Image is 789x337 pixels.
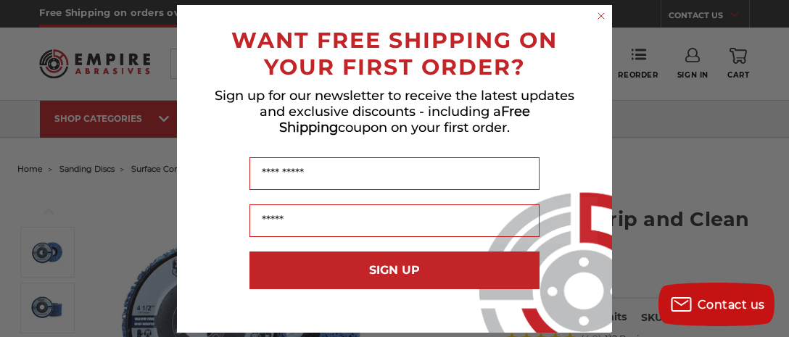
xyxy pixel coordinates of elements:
[249,251,540,289] button: SIGN UP
[231,27,558,80] span: WANT FREE SHIPPING ON YOUR FIRST ORDER?
[215,88,574,136] span: Sign up for our newsletter to receive the latest updates and exclusive discounts - including a co...
[279,104,530,136] span: Free Shipping
[594,9,608,23] button: Close dialog
[249,204,540,237] input: Email
[658,283,774,326] button: Contact us
[698,298,765,312] span: Contact us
